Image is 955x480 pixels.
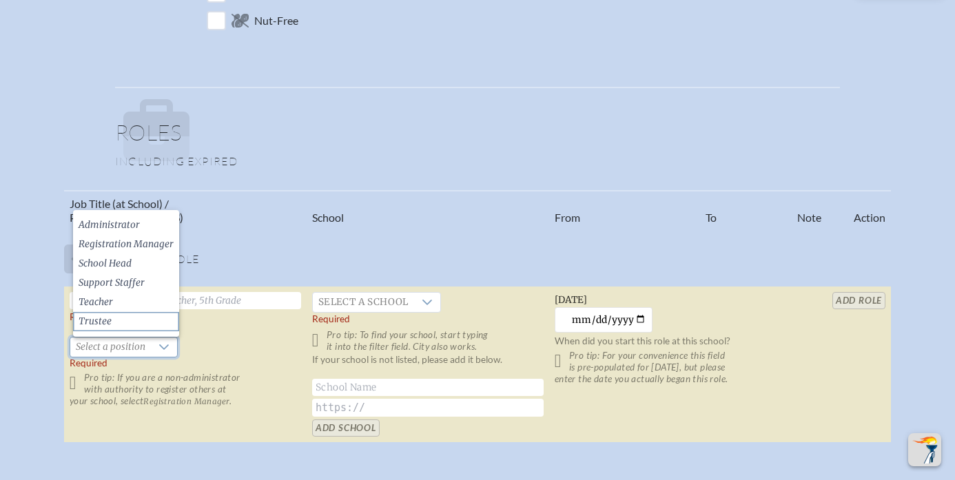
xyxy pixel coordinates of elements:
p: Including expired [115,154,840,168]
li: Trustee [73,312,179,331]
p: Pro tip: To find your school, start typing it into the filter field. City also works. [312,329,544,353]
li: Registration Manager [73,235,179,254]
span: Support Staffer [79,276,145,290]
span: Nut-Free [254,14,298,28]
span: School Head [79,257,132,271]
span: Select a school [313,293,414,312]
th: School [307,191,549,231]
span: Registration Manager [143,397,229,406]
img: To the top [911,436,938,463]
th: To [700,191,792,231]
span: Teacher [79,295,113,309]
li: Administrator [73,216,179,235]
span: Required [70,357,107,368]
input: School Name [312,379,544,396]
th: From [549,191,700,231]
input: https:// [312,399,544,417]
ul: Option List [73,210,179,337]
input: Job Title, eg, Science Teacher, 5th Grade [70,292,301,309]
th: Action [827,191,891,231]
label: Required [312,313,350,325]
p: Pro tip: If you are a non-administrator with authority to register others at your school, select . [70,372,301,407]
label: Required [70,311,107,323]
span: Administrator [79,218,140,232]
span: [DATE] [555,294,587,306]
li: Support Staffer [73,273,179,293]
th: Job Title (at School) / Position (vis-a-vis FCIS) [64,191,307,231]
button: Scroll Top [908,433,941,466]
li: School Head [73,254,179,273]
li: Teacher [73,293,179,312]
span: Registration Manager [79,238,174,251]
span: Trustee [79,315,112,328]
p: Pro tip: For your convenience this field is pre-populated for [DATE], but please enter the date y... [555,350,786,385]
span: Select a position [70,337,151,357]
h1: Roles [115,121,840,154]
p: When did you start this role at this school? [555,335,786,347]
th: Note [792,191,827,231]
label: If your school is not listed, please add it below. [312,354,502,377]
